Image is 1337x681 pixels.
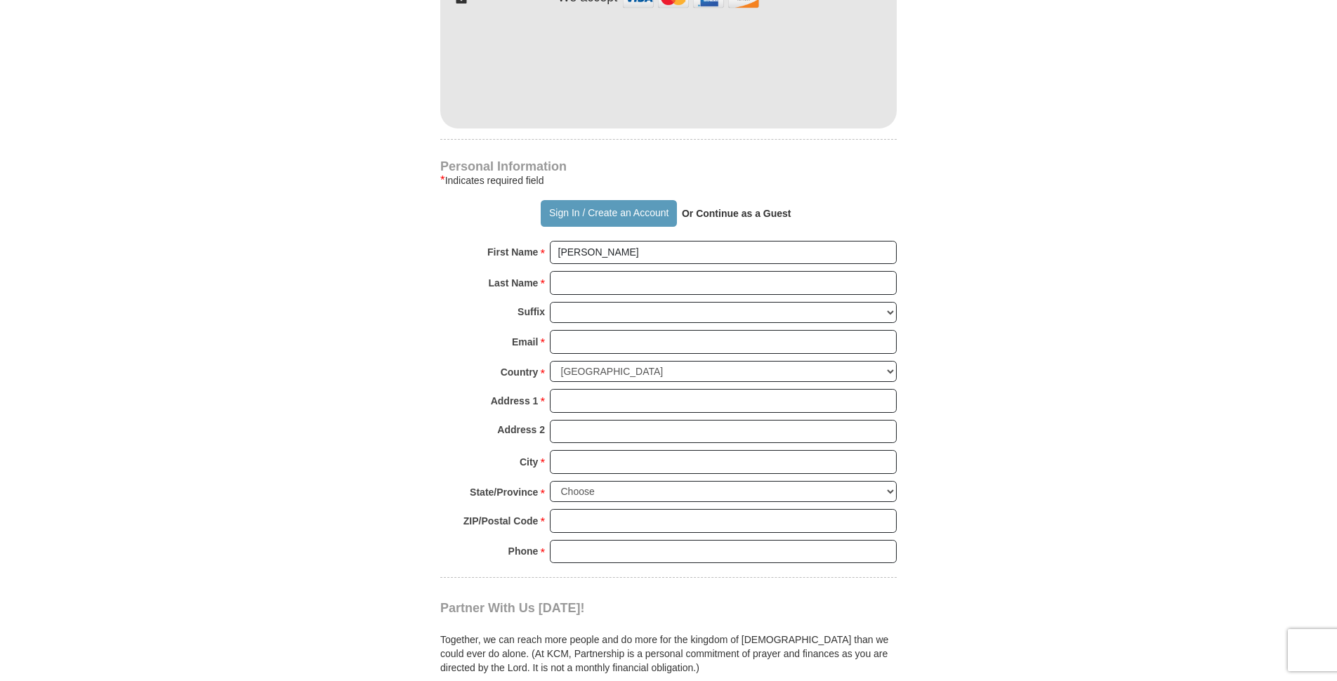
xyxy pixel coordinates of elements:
[501,362,539,382] strong: Country
[440,601,585,615] span: Partner With Us [DATE]!
[508,541,539,561] strong: Phone
[487,242,538,262] strong: First Name
[497,420,545,439] strong: Address 2
[512,332,538,352] strong: Email
[470,482,538,502] strong: State/Province
[440,161,897,172] h4: Personal Information
[440,633,897,675] p: Together, we can reach more people and do more for the kingdom of [DEMOGRAPHIC_DATA] than we coul...
[463,511,539,531] strong: ZIP/Postal Code
[489,273,539,293] strong: Last Name
[520,452,538,472] strong: City
[440,172,897,189] div: Indicates required field
[518,302,545,322] strong: Suffix
[682,208,791,219] strong: Or Continue as a Guest
[491,391,539,411] strong: Address 1
[541,200,676,227] button: Sign In / Create an Account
